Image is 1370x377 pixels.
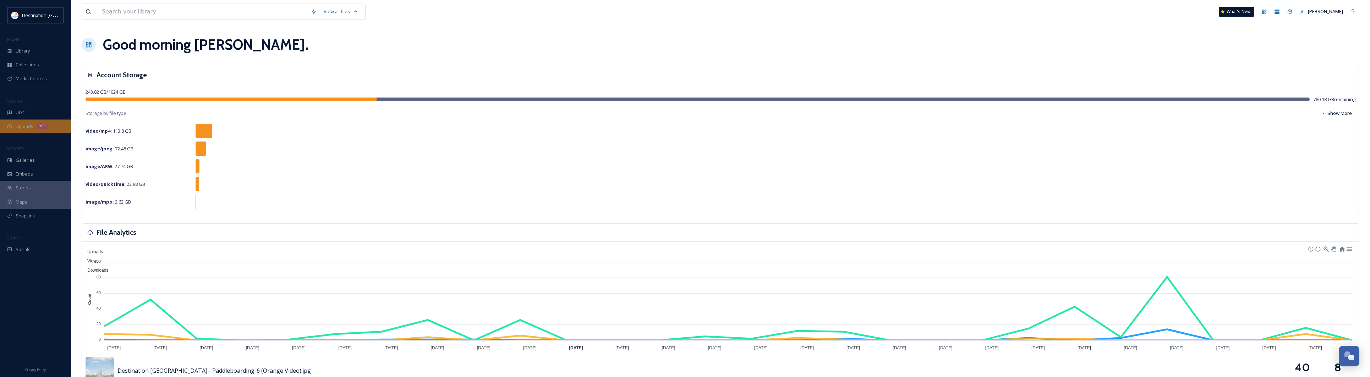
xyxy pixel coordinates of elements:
span: Storage by file type [86,110,126,117]
span: MEDIA [7,37,20,42]
h2: 8 [1334,359,1341,376]
tspan: 100 [94,259,101,263]
tspan: [DATE] [939,345,953,350]
div: Selection Zoom [1323,245,1329,251]
h2: 40 [1295,359,1310,376]
tspan: 40 [97,306,101,310]
span: 27.74 GB [86,163,133,170]
tspan: [DATE] [1216,345,1230,350]
tspan: [DATE] [662,345,675,350]
tspan: [DATE] [1170,345,1183,350]
a: Privacy Policy [25,365,46,373]
tspan: [DATE] [153,345,167,350]
tspan: 80 [97,275,101,279]
span: Uploads [82,249,103,254]
span: SnapLink [16,212,35,219]
tspan: [DATE] [846,345,860,350]
span: UGC [16,109,25,116]
strong: image/jpeg : [86,145,114,152]
div: Zoom In [1308,246,1313,251]
span: Destination [GEOGRAPHIC_DATA] - Paddleboarding-6 (Orange Video).jpg [117,367,311,375]
tspan: [DATE] [431,345,444,350]
tspan: [DATE] [1078,345,1091,350]
tspan: [DATE] [200,345,213,350]
span: Stories [16,184,31,191]
a: What's New [1219,7,1254,17]
tspan: [DATE] [477,345,491,350]
tspan: [DATE] [338,345,352,350]
span: WIDGETS [7,146,23,151]
span: Embeds [16,171,33,177]
h3: File Analytics [97,227,136,238]
span: Maps [16,199,27,205]
tspan: [DATE] [800,345,814,350]
span: COLLECT [7,98,22,104]
span: Privacy Policy [25,367,46,372]
span: 243.82 GB / 1024 GB [86,89,126,95]
div: Menu [1346,245,1352,251]
tspan: [DATE] [985,345,999,350]
tspan: [DATE] [569,345,583,350]
strong: image/ARW : [86,163,114,170]
span: Downloads [82,268,108,273]
tspan: [DATE] [1262,345,1276,350]
span: Media Centres [16,75,47,82]
tspan: 20 [97,322,101,326]
span: SOCIALS [7,235,21,240]
tspan: [DATE] [708,345,722,350]
tspan: 60 [97,290,101,295]
tspan: [DATE] [893,345,906,350]
input: Search your library [98,4,307,20]
span: Galleries [16,157,35,163]
tspan: [DATE] [246,345,259,350]
span: 780.18 GB remaining [1313,96,1355,103]
tspan: [DATE] [615,345,629,350]
button: Open Chat [1339,346,1359,366]
tspan: [DATE] [384,345,398,350]
button: Show More [1318,106,1355,120]
span: 113.8 GB [86,128,131,134]
tspan: [DATE] [1031,345,1045,350]
tspan: [DATE] [107,345,121,350]
text: Count [87,293,92,305]
tspan: [DATE] [292,345,306,350]
a: View all files [320,5,362,18]
span: Library [16,48,30,54]
tspan: [DATE] [754,345,768,350]
img: download.png [11,12,18,19]
a: [PERSON_NAME] [1296,5,1347,18]
span: 23.98 GB [86,181,145,187]
div: 969 [37,123,48,129]
tspan: [DATE] [1309,345,1322,350]
span: Socials [16,246,31,253]
span: Views [82,259,99,264]
h1: Good morning [PERSON_NAME] . [103,34,308,55]
tspan: [DATE] [1124,345,1137,350]
span: 72.48 GB [86,145,133,152]
span: Destination [GEOGRAPHIC_DATA] [22,12,93,18]
tspan: 0 [99,337,101,342]
strong: image/mpo : [86,199,114,205]
strong: video/quicktime : [86,181,126,187]
span: [PERSON_NAME] [1308,8,1343,15]
strong: video/mp4 : [86,128,112,134]
div: Panning [1331,246,1335,251]
div: Reset Zoom [1339,245,1345,251]
span: Collections [16,61,39,68]
tspan: [DATE] [523,345,537,350]
span: 2.62 GB [86,199,131,205]
h3: Account Storage [97,70,147,80]
div: Zoom Out [1315,246,1320,251]
span: Uploads [16,123,33,130]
